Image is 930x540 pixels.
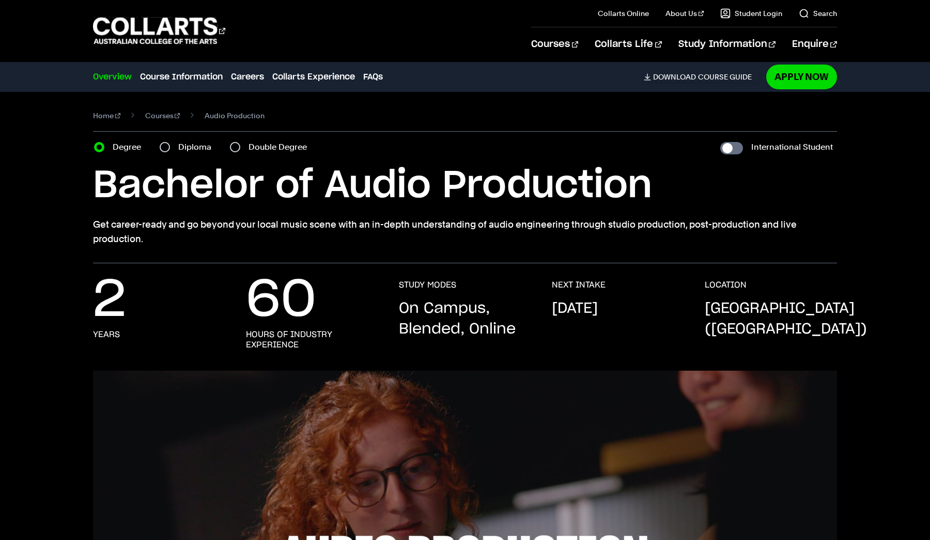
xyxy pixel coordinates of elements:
a: Enquire [792,27,837,61]
p: 60 [246,280,316,321]
a: Courses [531,27,578,61]
a: Collarts Life [595,27,661,61]
a: Search [799,8,837,19]
h3: Hours of Industry Experience [246,329,378,350]
a: Home [93,108,120,123]
p: [DATE] [552,298,598,319]
p: On Campus, Blended, Online [399,298,531,340]
h3: STUDY MODES [399,280,456,290]
div: Go to homepage [93,16,225,45]
span: Download [653,72,696,82]
a: Course Information [140,71,223,83]
a: Careers [231,71,264,83]
h1: Bachelor of Audio Production [93,163,837,209]
a: Study Information [678,27,776,61]
span: Audio Production [205,108,265,123]
a: FAQs [363,71,383,83]
label: Double Degree [249,140,313,154]
p: [GEOGRAPHIC_DATA] ([GEOGRAPHIC_DATA]) [705,298,867,340]
h3: LOCATION [705,280,747,290]
a: Student Login [720,8,782,19]
h3: Years [93,329,120,340]
a: Collarts Experience [272,71,355,83]
p: Get career-ready and go beyond your local music scene with an in-depth understanding of audio eng... [93,217,837,246]
label: Degree [113,140,147,154]
a: Courses [145,108,180,123]
a: Overview [93,71,132,83]
a: Collarts Online [598,8,649,19]
a: DownloadCourse Guide [644,72,760,82]
label: Diploma [178,140,218,154]
p: 2 [93,280,126,321]
a: About Us [665,8,704,19]
a: Apply Now [766,65,837,89]
h3: NEXT INTAKE [552,280,606,290]
label: International Student [751,140,833,154]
